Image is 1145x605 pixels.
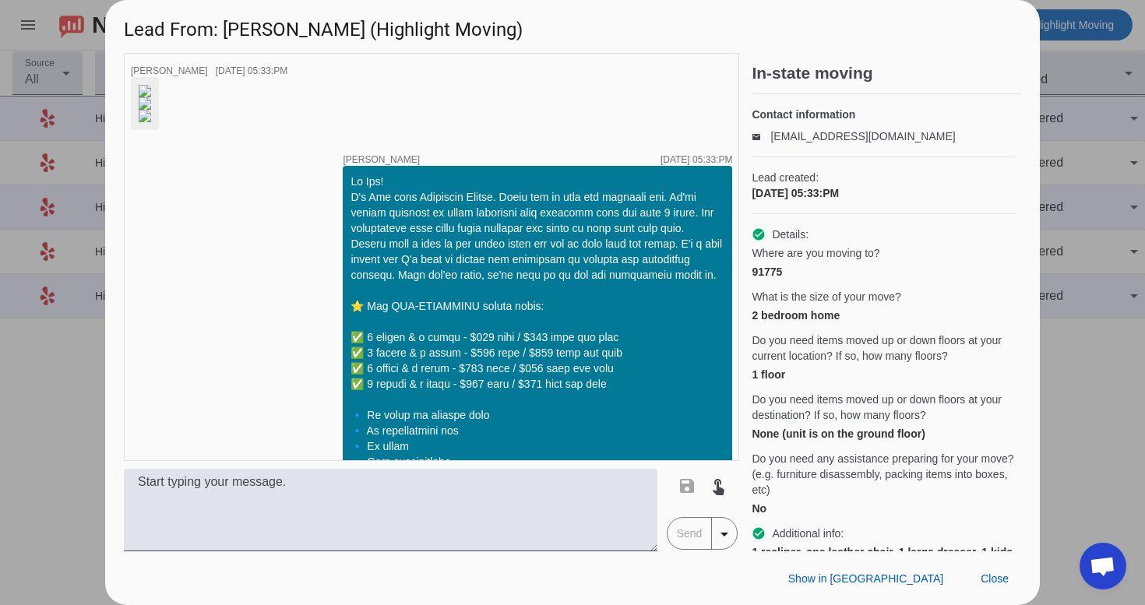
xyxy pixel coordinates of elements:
[752,451,1015,498] span: Do you need any assistance preparing for your move? (e.g. furniture disassembly, packing items in...
[772,526,844,541] span: Additional info:
[139,110,151,122] img: gNa3D_xlwzaItlCYmnBz4A
[752,245,879,261] span: Where are you moving to?
[715,525,734,543] mat-icon: arrow_drop_down
[752,289,900,304] span: What is the size of your move?
[1080,543,1126,589] div: Open chat
[752,367,1015,382] div: 1 floor
[752,426,1015,441] div: None (unit is on the ground floor)
[770,130,955,142] a: [EMAIL_ADDRESS][DOMAIN_NAME]
[752,501,1015,516] div: No
[139,97,151,110] img: gh15jRUaaoz_wxxSk4GywQ
[776,565,956,593] button: Show in [GEOGRAPHIC_DATA]
[752,544,1015,591] div: 1 recliner, one leather chair, 1 large dresser, 1 kids dresser, 1 queen mattress. No other large ...
[709,477,728,495] mat-icon: touch_app
[752,107,1015,122] h4: Contact information
[752,227,766,241] mat-icon: check_circle
[968,565,1021,593] button: Close
[752,185,1015,201] div: [DATE] 05:33:PM
[752,65,1021,81] h2: In-state moving
[131,65,208,76] span: [PERSON_NAME]
[216,66,287,76] div: [DATE] 05:33:PM
[752,132,770,140] mat-icon: email
[752,308,1015,323] div: 2 bedroom home
[981,572,1009,585] span: Close
[661,155,732,164] div: [DATE] 05:33:PM
[752,170,1015,185] span: Lead created:
[139,85,151,97] img: -uD9eEn_TRZ5z7wkh1ZEhg
[752,264,1015,280] div: 91775
[752,332,1015,364] span: Do you need items moved up or down floors at your current location? If so, how many floors?
[752,392,1015,423] span: Do you need items moved up or down floors at your destination? If so, how many floors?
[772,227,809,242] span: Details:
[343,155,420,164] span: [PERSON_NAME]
[788,572,943,585] span: Show in [GEOGRAPHIC_DATA]
[752,526,766,540] mat-icon: check_circle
